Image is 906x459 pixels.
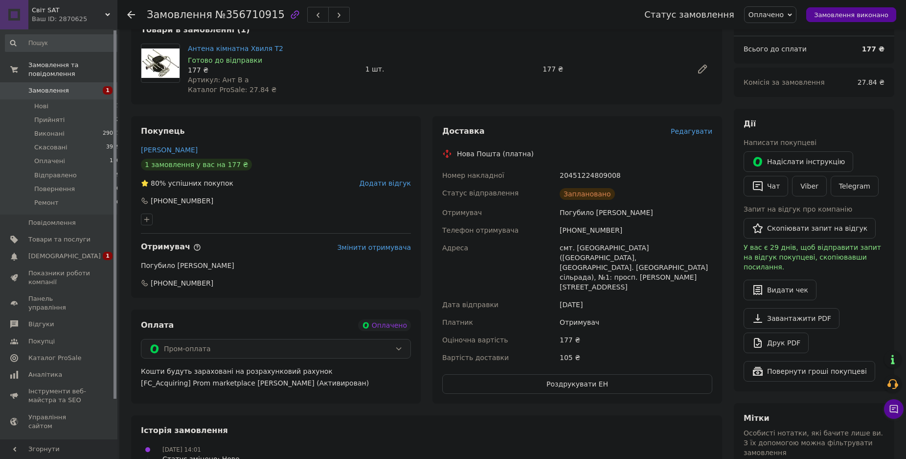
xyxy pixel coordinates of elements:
span: 150 [110,157,120,166]
div: 177 ₴ [188,65,358,75]
div: 177 ₴ [539,62,689,76]
span: Замовлення [28,86,69,95]
span: 27.84 ₴ [858,78,884,86]
span: Замовлення [147,9,212,21]
input: Пошук [5,34,121,52]
div: [PHONE_NUMBER] [558,221,714,239]
span: Ремонт [34,198,59,207]
span: №356710915 [215,9,285,21]
span: Дата відправки [442,301,498,309]
div: Погубило [PERSON_NAME] [558,204,714,221]
button: Видати чек [744,280,816,300]
a: Друк PDF [744,333,809,353]
a: Telegram [831,176,879,196]
div: [FC_Acquiring] Prom marketplace [PERSON_NAME] (Активирован) [141,378,411,388]
span: Аналітика [28,370,62,379]
div: Статус замовлення [644,10,734,20]
span: Історія замовлення [141,426,228,435]
div: Повернутися назад [127,10,135,20]
span: Прийняті [34,116,65,124]
span: Інструменти веб-майстра та SEO [28,387,91,405]
span: [DATE] 14:01 [162,446,201,453]
span: Оплачено [748,11,784,19]
span: Отримувач [141,242,201,251]
span: 19 [113,171,120,180]
span: Оплачені [34,157,65,166]
span: Нові [34,102,48,111]
span: У вас є 29 днів, щоб відправити запит на відгук покупцеві, скопіювавши посилання. [744,243,881,271]
span: 1 [103,252,113,260]
button: Замовлення виконано [806,7,896,22]
div: 105 ₴ [558,349,714,366]
span: Гаманець компанії [28,438,91,456]
span: Всього до сплати [744,45,807,53]
button: Скопіювати запит на відгук [744,218,876,239]
span: Товари в замовленні (1) [141,25,250,34]
div: 1 шт. [362,62,539,76]
div: Кошти будуть зараховані на розрахунковий рахунок [141,366,411,388]
span: Артикул: Ант В а [188,76,249,84]
span: Показники роботи компанії [28,269,91,287]
span: Повернення [34,185,75,193]
button: Надіслати інструкцію [744,151,853,172]
div: [DATE] [558,296,714,314]
span: Комісія за замовлення [744,78,825,86]
span: 1 [103,86,113,95]
a: Антена кімнатна Хвиля Т2 [188,45,283,52]
span: Скасовані [34,143,68,152]
span: Адреса [442,244,468,252]
img: Антена кімнатна Хвиля Т2 [141,48,180,78]
span: Написати покупцеві [744,139,816,146]
div: Заплановано [560,188,615,200]
span: Оціночна вартість [442,336,508,344]
span: Повідомлення [28,218,76,227]
div: Оплачено [358,319,411,331]
span: Панель управління [28,294,91,312]
a: Редагувати [693,59,712,79]
span: Каталог ProSale: 27.84 ₴ [188,86,276,94]
span: Статус відправлення [442,189,519,197]
button: Повернути гроші покупцеві [744,361,875,382]
span: Оплата [141,320,174,330]
div: Ваш ID: 2870625 [32,15,117,24]
a: [PERSON_NAME] [141,146,198,154]
span: Редагувати [671,127,712,135]
a: Viber [792,176,826,196]
div: 1 замовлення у вас на 177 ₴ [141,159,252,170]
span: [PHONE_NUMBER] [150,278,214,288]
span: 0 [116,198,120,207]
span: Вартість доставки [442,354,509,362]
span: [DEMOGRAPHIC_DATA] [28,252,101,261]
a: Завантажити PDF [744,308,839,329]
button: Роздрукувати ЕН [442,374,712,394]
span: 3939 [106,143,120,152]
span: Номер накладної [442,171,504,179]
div: 20451224809008 [558,167,714,184]
div: Нова Пошта (платна) [454,149,536,159]
span: Світ SAT [32,6,105,15]
div: Отримувач [558,314,714,331]
span: Відгуки [28,320,54,329]
span: Замовлення виконано [814,11,888,19]
div: Погубило [PERSON_NAME] [141,261,411,270]
div: смт. [GEOGRAPHIC_DATA] ([GEOGRAPHIC_DATA], [GEOGRAPHIC_DATA]. [GEOGRAPHIC_DATA] сільрада), №1: пр... [558,239,714,296]
span: Виконані [34,129,65,138]
span: Покупці [28,337,55,346]
div: [PHONE_NUMBER] [150,196,214,206]
span: 12 [113,116,120,124]
span: Запит на відгук про компанію [744,205,852,213]
span: 0 [116,185,120,193]
span: Мітки [744,413,770,423]
button: Чат [744,176,788,196]
button: Чат з покупцем [884,399,904,419]
span: Додати відгук [360,179,411,187]
span: Готово до відправки [188,56,262,64]
div: успішних покупок [141,178,233,188]
span: Дії [744,119,756,128]
span: Покупець [141,126,185,136]
b: 177 ₴ [862,45,884,53]
span: 29071 [103,129,120,138]
span: Доставка [442,126,485,136]
span: Замовлення та повідомлення [28,61,117,78]
span: 1 [116,102,120,111]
